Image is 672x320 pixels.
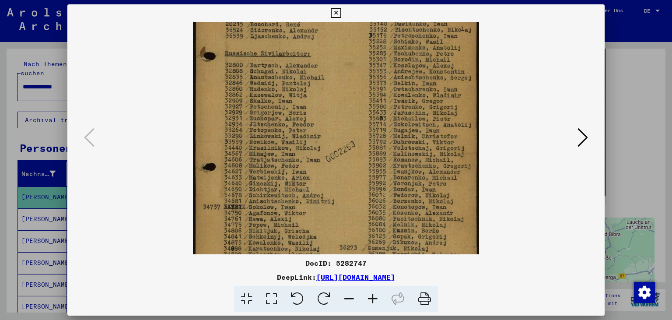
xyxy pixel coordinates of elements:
div: Zustimmung ändern [633,281,654,302]
div: DocID: 5282747 [67,258,605,268]
div: DeepLink: [67,272,605,282]
a: [URL][DOMAIN_NAME] [316,273,395,281]
img: Zustimmung ändern [634,282,655,303]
